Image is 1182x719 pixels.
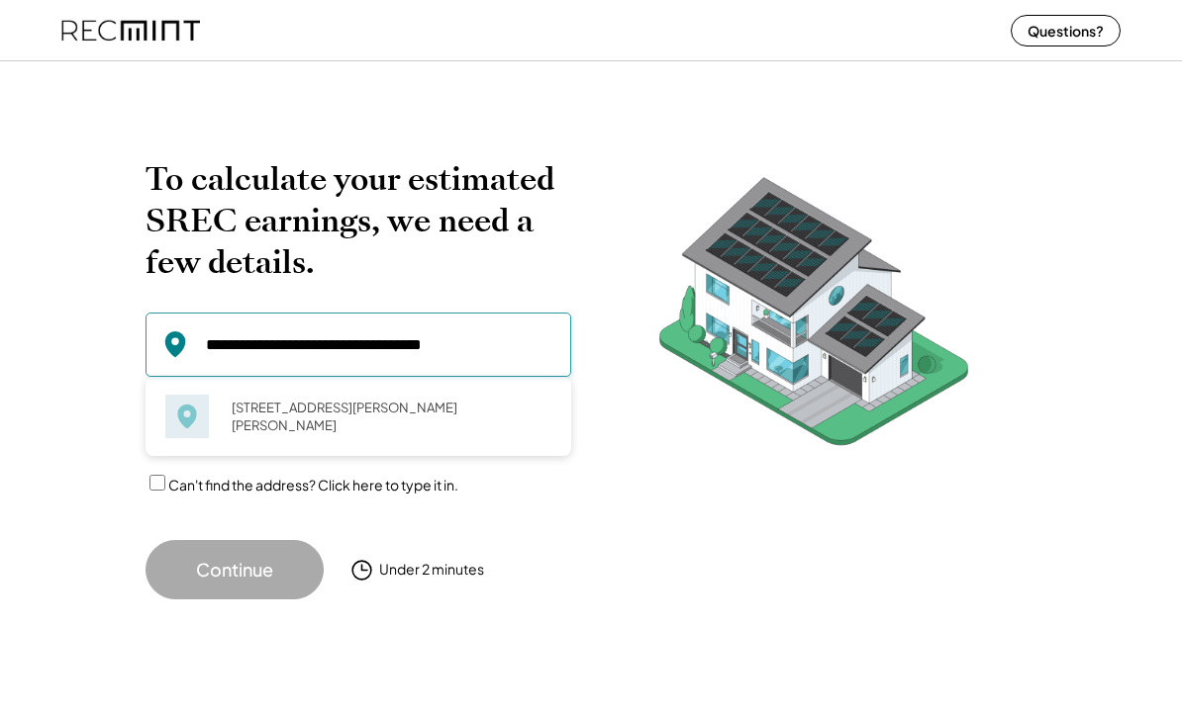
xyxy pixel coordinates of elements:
h2: To calculate your estimated SREC earnings, we need a few details. [146,158,571,283]
button: Questions? [1011,15,1121,46]
img: recmint-logotype%403x%20%281%29.jpeg [61,4,200,56]
div: Under 2 minutes [379,560,484,580]
button: Continue [146,540,324,599]
div: [STREET_ADDRESS][PERSON_NAME][PERSON_NAME] [219,394,551,439]
label: Can't find the address? Click here to type it in. [168,476,458,494]
img: RecMintArtboard%207.png [621,158,1007,476]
